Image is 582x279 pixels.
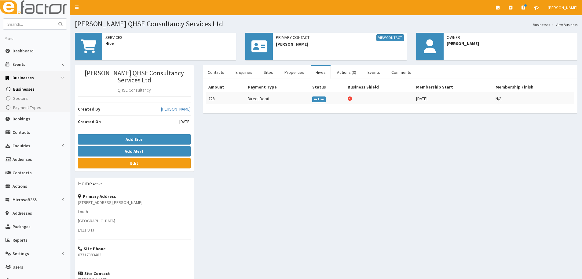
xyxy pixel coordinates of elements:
[78,209,191,215] p: Louth
[13,197,37,202] span: Microsoft365
[493,93,574,104] td: N/A
[259,66,278,79] a: Sites
[13,96,28,101] span: Sectors
[13,143,30,149] span: Enquiries
[2,85,70,94] a: Businesses
[78,252,191,258] p: 07717393483
[533,22,550,27] a: Businesses
[276,34,404,41] span: Primary Contact
[161,106,191,112] a: [PERSON_NAME]
[78,218,191,224] p: [GEOGRAPHIC_DATA]
[13,116,30,122] span: Bookings
[75,20,577,28] h1: [PERSON_NAME] QHSE Consultancy Services Ltd
[78,158,191,168] a: Edit
[3,19,55,29] input: Search...
[13,224,31,229] span: Packages
[13,86,35,92] span: Businesses
[125,149,144,154] b: Add Alert
[78,246,106,251] strong: Site Phone
[78,106,100,112] b: Created By
[78,119,101,124] b: Created On
[2,94,70,103] a: Sectors
[414,81,493,93] th: Membership Start
[447,40,574,47] span: [PERSON_NAME]
[203,66,229,79] a: Contacts
[78,271,110,276] strong: Site Contact
[105,40,233,47] span: Hive
[179,119,191,125] span: [DATE]
[363,66,385,79] a: Events
[13,156,32,162] span: Audiences
[231,66,257,79] a: Enquiries
[345,81,414,93] th: Business Shield
[2,103,70,112] a: Payment Types
[13,170,32,175] span: Contracts
[13,130,30,135] span: Contacts
[13,251,29,256] span: Settings
[78,181,92,186] h3: Home
[13,183,27,189] span: Actions
[550,22,577,27] li: View Business
[280,66,309,79] a: Properties
[93,182,102,186] small: Active
[13,210,32,216] span: Addresses
[245,81,310,93] th: Payment Type
[78,194,116,199] strong: Primary Address
[13,62,25,67] span: Events
[13,105,41,110] span: Payment Types
[206,93,245,104] td: £28
[13,237,27,243] span: Reports
[414,93,493,104] td: [DATE]
[13,48,34,54] span: Dashboard
[126,137,143,142] b: Add Site
[78,227,191,233] p: LN11 9HJ
[13,264,23,270] span: Users
[206,81,245,93] th: Amount
[493,81,574,93] th: Membership Finish
[13,75,34,81] span: Businesses
[78,146,191,156] button: Add Alert
[312,96,326,102] span: Active
[548,5,577,10] span: [PERSON_NAME]
[78,87,191,93] p: QHSE Consultancy
[310,81,345,93] th: Status
[386,66,416,79] a: Comments
[276,41,404,47] span: [PERSON_NAME]
[311,66,331,79] a: Hives
[78,199,191,205] p: [STREET_ADDRESS][PERSON_NAME]
[130,160,138,166] b: Edit
[332,66,361,79] a: Actions (0)
[376,34,404,41] a: View Contact
[447,34,574,40] span: Owner
[245,93,310,104] td: Direct Debit
[105,34,233,40] span: Services
[78,70,191,84] h3: [PERSON_NAME] QHSE Consultancy Services Ltd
